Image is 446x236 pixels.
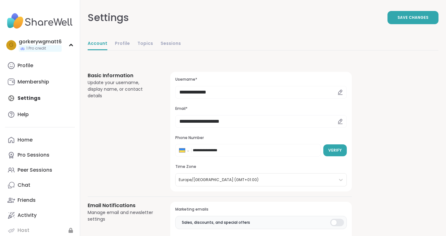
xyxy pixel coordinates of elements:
[18,212,37,219] div: Activity
[18,227,29,234] div: Host
[18,62,33,69] div: Profile
[175,106,347,111] h3: Email*
[26,46,46,51] span: 1 Pro credit
[175,164,347,169] h3: Time Zone
[5,132,75,147] a: Home
[115,38,130,50] a: Profile
[175,207,347,212] h3: Marketing emails
[397,15,428,20] span: Save Changes
[18,167,52,174] div: Peer Sessions
[88,38,107,50] a: Account
[88,10,129,25] div: Settings
[88,72,155,79] h3: Basic Information
[175,77,347,82] h3: Username*
[161,38,181,50] a: Sessions
[88,202,155,209] h3: Email Notifications
[18,197,36,204] div: Friends
[5,147,75,163] a: Pro Sessions
[9,41,13,49] span: g
[19,38,62,45] div: gorkerywgmatt6
[18,78,49,85] div: Membership
[5,58,75,73] a: Profile
[175,135,347,141] h3: Phone Number
[5,178,75,193] a: Chat
[328,147,342,153] span: Verify
[182,220,250,225] span: Sales, discounts, and special offers
[387,11,438,24] button: Save Changes
[18,137,33,143] div: Home
[5,74,75,89] a: Membership
[5,193,75,208] a: Friends
[88,79,155,99] div: Update your username, display name, or contact details
[18,182,30,189] div: Chat
[137,38,153,50] a: Topics
[323,144,347,156] button: Verify
[5,10,75,32] img: ShareWell Nav Logo
[5,208,75,223] a: Activity
[18,152,49,158] div: Pro Sessions
[18,111,29,118] div: Help
[5,107,75,122] a: Help
[5,163,75,178] a: Peer Sessions
[88,209,155,223] div: Manage email and newsletter settings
